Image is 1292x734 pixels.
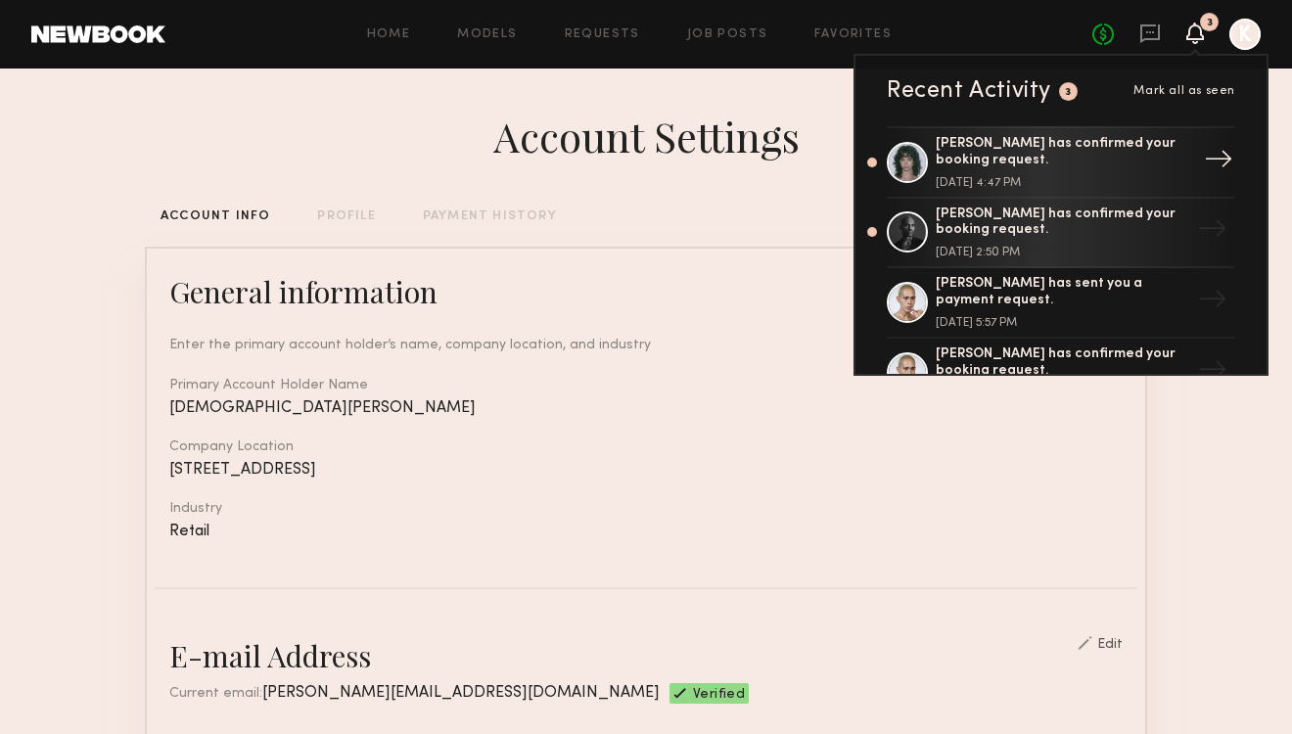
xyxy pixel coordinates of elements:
a: Home [367,28,411,41]
div: [PERSON_NAME] has sent you a payment request. [936,276,1190,309]
span: Verified [693,688,745,704]
div: [DEMOGRAPHIC_DATA][PERSON_NAME] [169,400,1123,417]
div: 3 [1207,18,1213,28]
div: [PERSON_NAME] has confirmed your booking request. [936,206,1190,240]
div: [DATE] 5:57 PM [936,317,1190,329]
div: → [1190,277,1235,328]
a: Models [457,28,517,41]
div: PAYMENT HISTORY [423,210,557,223]
div: [PERSON_NAME] has confirmed your booking request. [936,346,1190,380]
a: [PERSON_NAME] has sent you a payment request.[DATE] 5:57 PM→ [887,268,1235,339]
a: [PERSON_NAME] has confirmed your booking request.[DATE] 4:47 PM→ [887,126,1235,199]
a: Favorites [814,28,892,41]
div: General information [169,272,438,311]
div: Account Settings [493,109,800,163]
div: [DATE] 2:50 PM [936,247,1190,258]
div: Edit [1097,638,1123,652]
a: Job Posts [687,28,768,41]
div: PROFILE [317,210,375,223]
a: [PERSON_NAME] has confirmed your booking request.→ [887,339,1235,409]
div: Enter the primary account holder’s name, company location, and industry [169,335,1123,355]
div: [PERSON_NAME] has confirmed your booking request. [936,136,1190,169]
a: [PERSON_NAME] has confirmed your booking request.[DATE] 2:50 PM→ [887,199,1235,269]
div: Retail [169,524,1123,540]
div: E-mail Address [169,636,371,675]
div: ACCOUNT INFO [161,210,270,223]
div: Current email: [169,683,660,704]
div: Recent Activity [887,79,1051,103]
div: 3 [1065,87,1072,98]
div: → [1196,137,1241,188]
div: Primary Account Holder Name [169,379,1123,392]
div: [STREET_ADDRESS] [169,462,1123,479]
a: K [1229,19,1261,50]
div: [DATE] 4:47 PM [936,177,1190,189]
div: Company Location [169,440,1123,454]
span: [PERSON_NAME][EMAIL_ADDRESS][DOMAIN_NAME] [262,685,660,701]
div: → [1190,347,1235,398]
div: Industry [169,502,1123,516]
div: → [1190,206,1235,257]
span: Mark all as seen [1133,85,1235,97]
a: Requests [565,28,640,41]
